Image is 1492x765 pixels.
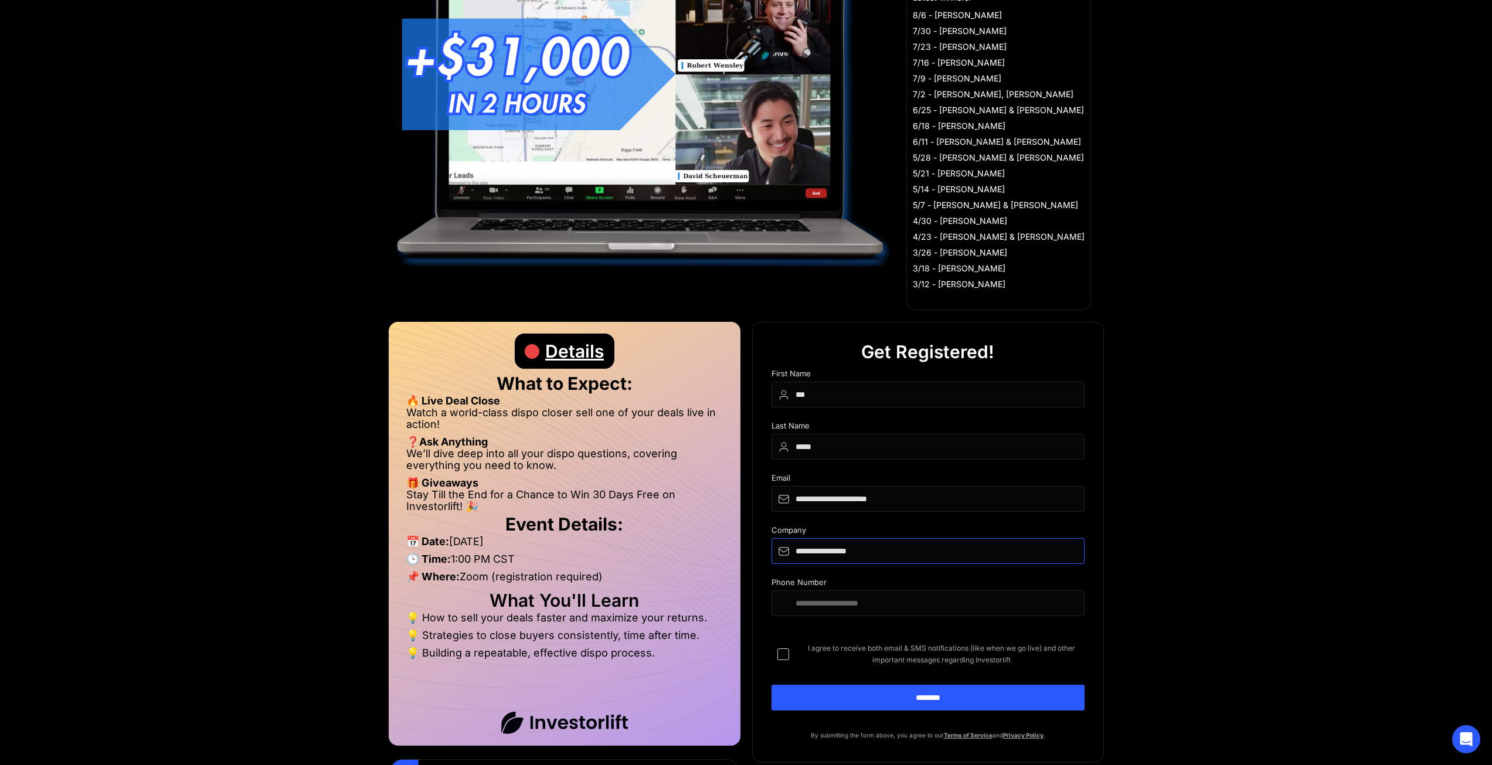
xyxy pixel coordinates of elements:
div: Last Name [772,421,1085,434]
div: Get Registered! [861,334,994,369]
div: Company [772,526,1085,538]
p: By submitting the form above, you agree to our and . [772,729,1085,741]
h2: What You'll Learn [406,594,723,606]
strong: 🔥 Live Deal Close [406,395,500,407]
a: Terms of Service [944,732,993,739]
li: [DATE] [406,536,723,553]
div: First Name [772,369,1085,382]
strong: What to Expect: [497,373,633,394]
strong: 📌 Where: [406,570,460,583]
li: 8/6 - [PERSON_NAME] 7/30 - [PERSON_NAME] 7/23 - [PERSON_NAME] 7/16 - [PERSON_NAME] 7/9 - [PERSON_... [913,7,1085,292]
strong: 📅 Date: [406,535,449,548]
li: Zoom (registration required) [406,571,723,589]
li: 1:00 PM CST [406,553,723,571]
li: We’ll dive deep into all your dispo questions, covering everything you need to know. [406,448,723,477]
li: Watch a world-class dispo closer sell one of your deals live in action! [406,407,723,436]
div: Open Intercom Messenger [1452,725,1480,753]
a: Privacy Policy [1003,732,1044,739]
strong: ❓Ask Anything [406,436,488,448]
li: 💡 Building a repeatable, effective dispo process. [406,647,723,659]
li: 💡 Strategies to close buyers consistently, time after time. [406,630,723,647]
strong: Event Details: [505,514,623,535]
strong: 🕒 Time: [406,553,451,565]
div: Details [545,334,604,369]
div: Phone Number [772,578,1085,590]
li: Stay Till the End for a Chance to Win 30 Days Free on Investorlift! 🎉 [406,489,723,512]
span: I agree to receive both email & SMS notifications (like when we go live) and other important mess... [798,642,1085,666]
strong: 🎁 Giveaways [406,477,478,489]
li: 💡 How to sell your deals faster and maximize your returns. [406,612,723,630]
form: DIspo Day Main Form [772,369,1085,729]
div: Email [772,474,1085,486]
